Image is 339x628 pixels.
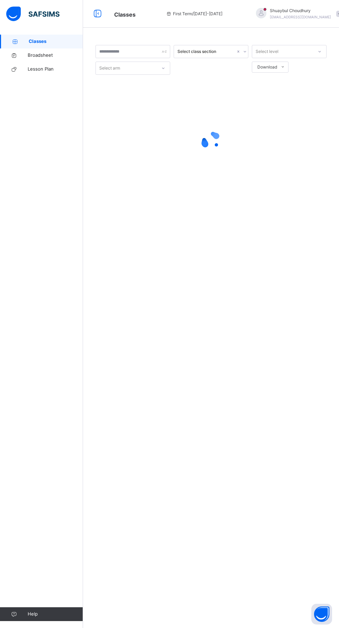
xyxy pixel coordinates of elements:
[28,52,83,59] span: Broadsheet
[270,15,331,19] span: [EMAIL_ADDRESS][DOMAIN_NAME]
[166,11,222,17] span: session/term information
[311,604,332,625] button: Open asap
[28,66,83,73] span: Lesson Plan
[6,7,59,21] img: safsims
[177,48,236,55] div: Select class section
[257,64,277,70] span: Download
[114,11,136,18] span: Classes
[256,45,278,58] div: Select level
[99,62,120,75] div: Select arm
[29,38,83,45] span: Classes
[28,611,83,618] span: Help
[270,8,331,14] span: Shuaybul Choudhury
